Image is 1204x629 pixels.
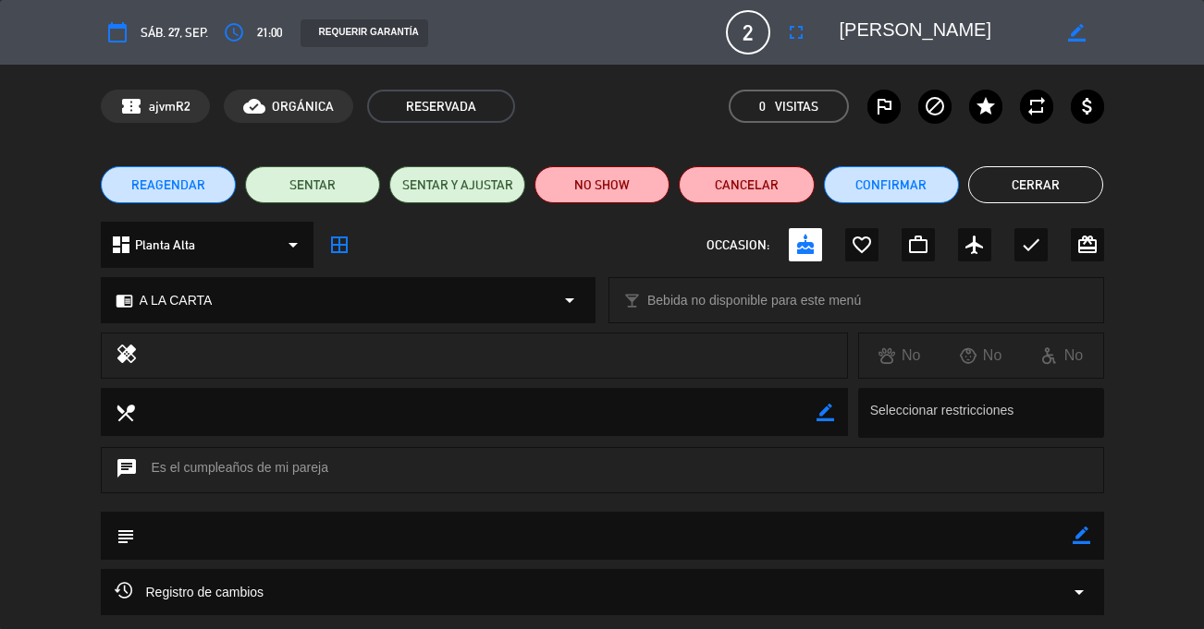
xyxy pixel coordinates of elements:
span: 21:00 [257,22,282,42]
i: chrome_reader_mode [116,292,133,309]
button: Cancelar [679,166,814,203]
i: local_bar [623,292,641,309]
button: Cerrar [968,166,1103,203]
i: repeat [1026,95,1048,117]
span: ajvmR2 [149,96,190,117]
span: RESERVADA [367,90,515,123]
i: outlined_flag [873,95,895,117]
span: 2 [726,10,770,54]
i: check [1020,234,1042,256]
button: SENTAR Y AJUSTAR [389,166,524,203]
i: chat [116,457,138,483]
button: access_time [217,16,251,49]
span: OCCASION: [706,235,769,256]
i: border_all [328,234,350,256]
div: No [940,344,1022,368]
i: airplanemode_active [964,234,986,256]
i: attach_money [1076,95,1099,117]
i: cloud_done [243,95,265,117]
span: Planta Alta [135,235,195,256]
button: calendar_today [101,16,134,49]
i: star [975,95,997,117]
div: No [859,344,940,368]
i: healing [116,343,138,369]
i: cake [794,234,817,256]
div: REQUERIR GARANTÍA [301,19,428,47]
button: SENTAR [245,166,380,203]
span: Bebida no disponible para este menú [647,290,861,311]
i: arrow_drop_down [282,234,304,256]
span: 0 [759,96,766,117]
i: fullscreen [785,21,807,43]
i: block [924,95,946,117]
i: local_dining [115,402,135,422]
i: card_giftcard [1076,234,1099,256]
i: arrow_drop_down [559,289,581,311]
span: sáb. 27, sep. [141,22,208,42]
span: confirmation_number [120,95,142,117]
i: border_color [817,404,834,421]
i: dashboard [110,234,132,256]
button: Confirmar [824,166,959,203]
i: subject [115,526,135,546]
i: arrow_drop_down [1068,581,1090,603]
i: border_color [1068,24,1086,42]
span: ORGÁNICA [272,96,334,117]
span: A LA CARTA [140,290,213,311]
div: No [1022,344,1103,368]
i: calendar_today [106,21,129,43]
i: border_color [1073,526,1090,544]
button: NO SHOW [534,166,670,203]
i: work_outline [907,234,929,256]
span: Registro de cambios [115,581,264,603]
span: REAGENDAR [131,175,205,195]
div: Es el cumpleaños de mi pareja [101,447,1104,493]
button: REAGENDAR [101,166,236,203]
em: Visitas [775,96,818,117]
button: fullscreen [780,16,813,49]
i: access_time [223,21,245,43]
i: favorite_border [851,234,873,256]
